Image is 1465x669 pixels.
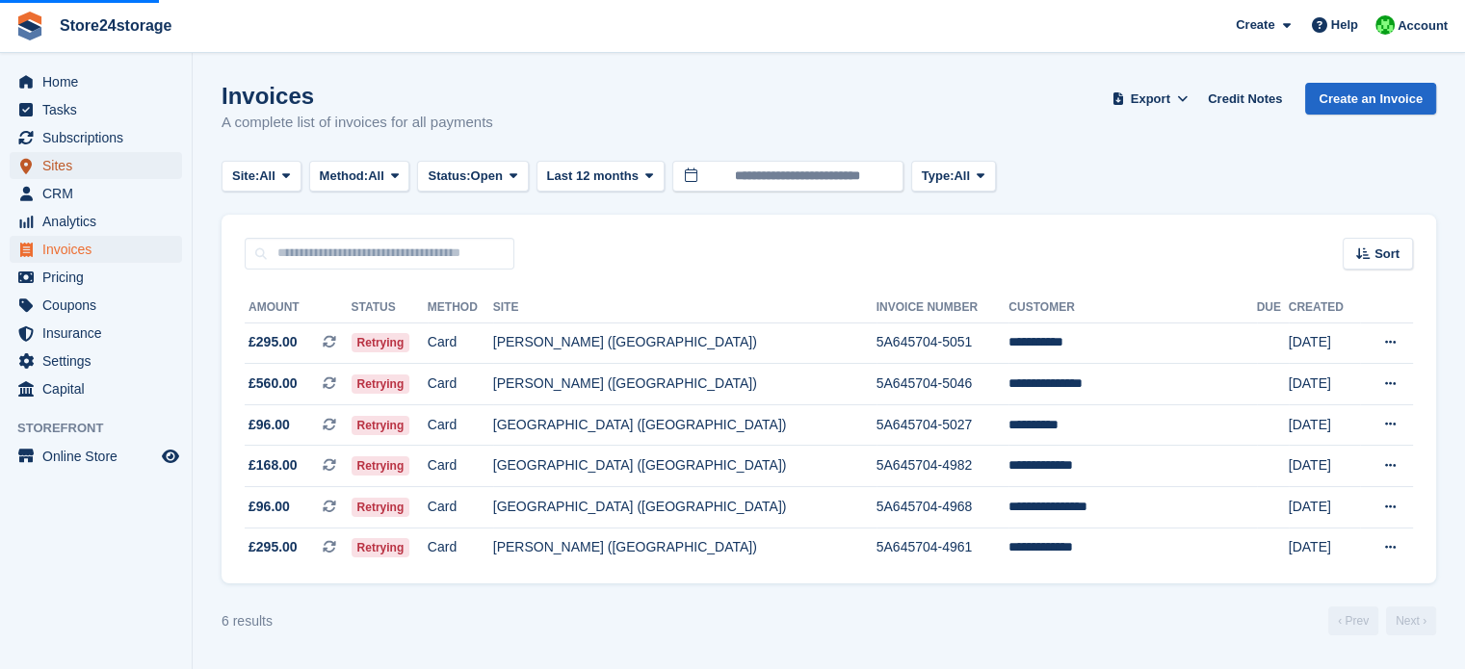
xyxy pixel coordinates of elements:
[42,443,158,470] span: Online Store
[493,487,876,528] td: [GEOGRAPHIC_DATA] ([GEOGRAPHIC_DATA])
[42,124,158,151] span: Subscriptions
[1331,15,1358,35] span: Help
[222,161,301,193] button: Site: All
[42,347,158,374] span: Settings
[911,161,996,193] button: Type: All
[42,68,158,95] span: Home
[1289,446,1361,487] td: [DATE]
[352,374,410,394] span: Retrying
[15,12,44,40] img: stora-icon-8386f47178a22dfd0bd8f6a31ec36ba5ce8667c1dd55bd0f319d3a0aa187defe.svg
[249,332,298,352] span: £295.00
[352,456,410,476] span: Retrying
[10,292,182,319] a: menu
[876,322,1009,364] td: 5A645704-5051
[42,152,158,179] span: Sites
[259,167,275,186] span: All
[493,404,876,446] td: [GEOGRAPHIC_DATA] ([GEOGRAPHIC_DATA])
[222,112,493,134] p: A complete list of invoices for all payments
[10,68,182,95] a: menu
[493,527,876,568] td: [PERSON_NAME] ([GEOGRAPHIC_DATA])
[10,264,182,291] a: menu
[1289,322,1361,364] td: [DATE]
[1108,83,1192,115] button: Export
[471,167,503,186] span: Open
[10,347,182,374] a: menu
[42,208,158,235] span: Analytics
[249,537,298,557] span: £295.00
[222,83,493,109] h1: Invoices
[352,416,410,435] span: Retrying
[876,364,1009,405] td: 5A645704-5046
[428,487,493,528] td: Card
[42,375,158,402] span: Capital
[1328,606,1378,635] a: Previous
[428,404,493,446] td: Card
[876,487,1009,528] td: 5A645704-4968
[1375,15,1395,35] img: Tracy Harper
[42,180,158,207] span: CRM
[428,322,493,364] td: Card
[10,152,182,179] a: menu
[10,375,182,402] a: menu
[368,167,384,186] span: All
[876,404,1009,446] td: 5A645704-5027
[42,264,158,291] span: Pricing
[536,161,665,193] button: Last 12 months
[1289,364,1361,405] td: [DATE]
[10,443,182,470] a: menu
[42,292,158,319] span: Coupons
[52,10,180,41] a: Store24storage
[1131,90,1170,109] span: Export
[352,498,410,517] span: Retrying
[493,446,876,487] td: [GEOGRAPHIC_DATA] ([GEOGRAPHIC_DATA])
[222,611,273,631] div: 6 results
[1008,293,1256,323] th: Customer
[1398,16,1448,36] span: Account
[320,167,369,186] span: Method:
[922,167,955,186] span: Type:
[876,293,1009,323] th: Invoice Number
[1289,527,1361,568] td: [DATE]
[417,161,528,193] button: Status: Open
[428,364,493,405] td: Card
[352,333,410,352] span: Retrying
[232,167,259,186] span: Site:
[876,527,1009,568] td: 5A645704-4961
[954,167,970,186] span: All
[249,415,290,435] span: £96.00
[1374,244,1400,264] span: Sort
[1257,293,1289,323] th: Due
[309,161,410,193] button: Method: All
[493,293,876,323] th: Site
[1386,606,1436,635] a: Next
[10,236,182,263] a: menu
[428,446,493,487] td: Card
[10,96,182,123] a: menu
[428,527,493,568] td: Card
[352,293,428,323] th: Status
[1200,83,1290,115] a: Credit Notes
[42,320,158,347] span: Insurance
[17,419,192,438] span: Storefront
[1236,15,1274,35] span: Create
[159,445,182,468] a: Preview store
[249,373,298,394] span: £560.00
[493,364,876,405] td: [PERSON_NAME] ([GEOGRAPHIC_DATA])
[42,96,158,123] span: Tasks
[352,538,410,557] span: Retrying
[493,322,876,364] td: [PERSON_NAME] ([GEOGRAPHIC_DATA])
[1324,606,1440,635] nav: Page
[42,236,158,263] span: Invoices
[1305,83,1436,115] a: Create an Invoice
[10,124,182,151] a: menu
[876,446,1009,487] td: 5A645704-4982
[428,293,493,323] th: Method
[547,167,639,186] span: Last 12 months
[249,455,298,476] span: £168.00
[245,293,352,323] th: Amount
[10,180,182,207] a: menu
[10,320,182,347] a: menu
[1289,293,1361,323] th: Created
[1289,404,1361,446] td: [DATE]
[10,208,182,235] a: menu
